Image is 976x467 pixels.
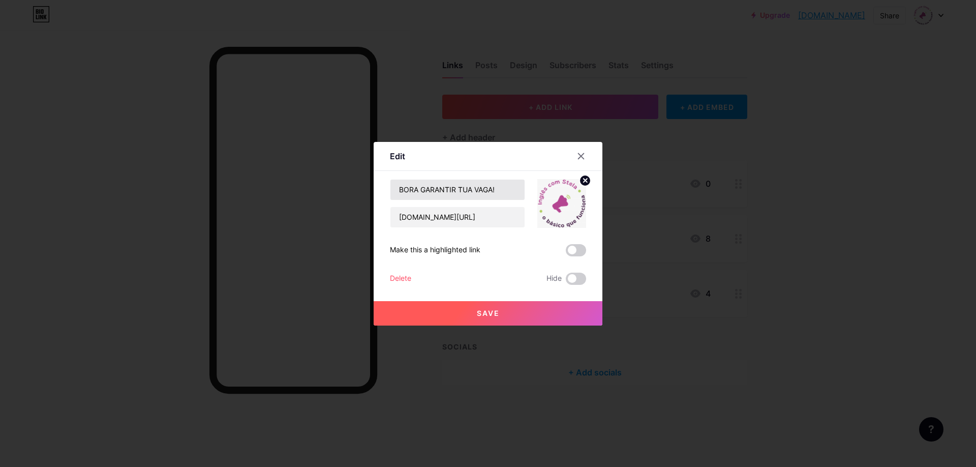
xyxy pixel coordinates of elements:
[374,301,602,326] button: Save
[390,244,480,256] div: Make this a highlighted link
[537,179,586,228] img: link_thumbnail
[390,207,525,227] input: URL
[390,150,405,162] div: Edit
[390,180,525,200] input: Title
[390,273,411,285] div: Delete
[477,309,500,317] span: Save
[546,273,562,285] span: Hide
